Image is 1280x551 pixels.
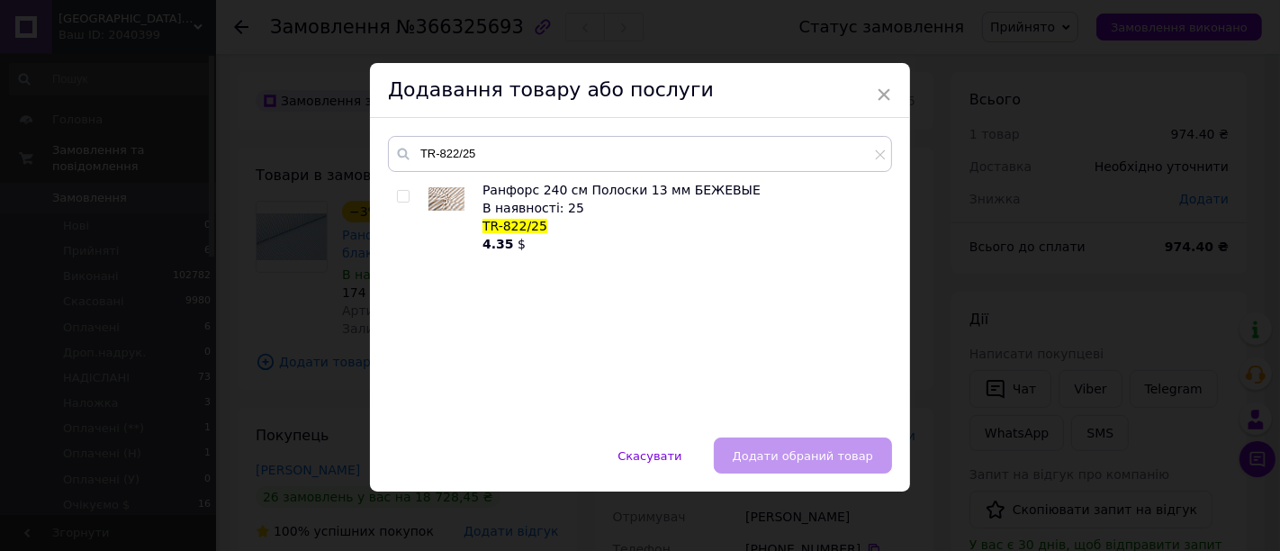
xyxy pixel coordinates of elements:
span: Ранфорс 240 см Полоски 13 мм БЕЖЕВЫЕ [482,183,761,197]
b: 4.35 [482,237,514,251]
div: Додавання товару або послуги [370,63,910,118]
img: Ранфорс 240 см Полоски 13 мм БЕЖЕВЫЕ [428,187,464,211]
div: В наявності: 25 [482,199,882,217]
span: × [876,79,892,110]
span: TR-822/25 [482,219,547,233]
div: $ [482,235,882,253]
input: Пошук за товарами та послугами [388,136,892,172]
span: Скасувати [617,449,681,463]
button: Скасувати [599,438,700,474]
